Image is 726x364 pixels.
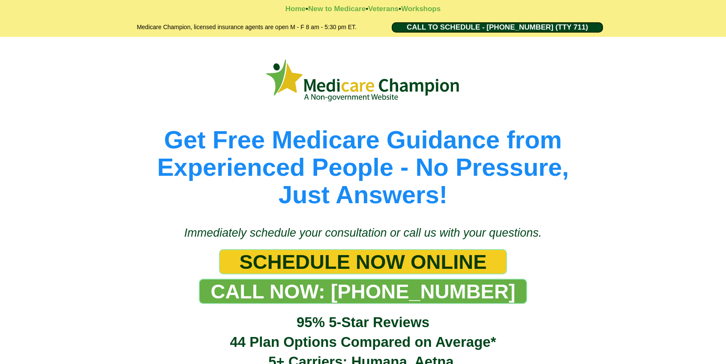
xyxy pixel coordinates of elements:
span: Immediately schedule your consultation or call us with your questions. [184,226,542,239]
strong: • [306,5,308,13]
a: Veterans [368,5,399,13]
span: SCHEDULE NOW ONLINE [239,250,486,274]
a: SCHEDULE NOW ONLINE [219,249,507,274]
strong: • [399,5,401,13]
h2: Medicare Champion, licensed insurance agents are open M - F 8 am - 5:30 pm ET. [114,22,379,33]
span: Just Answers! [279,180,447,208]
span: Get Free Medicare Guidance from Experienced People - No Pressure, [157,126,569,181]
a: New to Medicare [308,5,366,13]
span: 44 Plan Options Compared on Average* [230,334,496,350]
a: CALL NOW: 1-888-344-8881 [199,279,527,304]
a: CALL TO SCHEDULE - 1-888-344-8881 (TTY 711) [392,22,603,33]
strong: • [366,5,368,13]
a: Workshops [401,5,441,13]
a: Home [285,5,306,13]
span: CALL NOW: [PHONE_NUMBER] [210,280,515,303]
span: 95% 5-Star Reviews [297,314,429,330]
span: CALL TO SCHEDULE - [PHONE_NUMBER] (TTY 711) [407,23,588,32]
